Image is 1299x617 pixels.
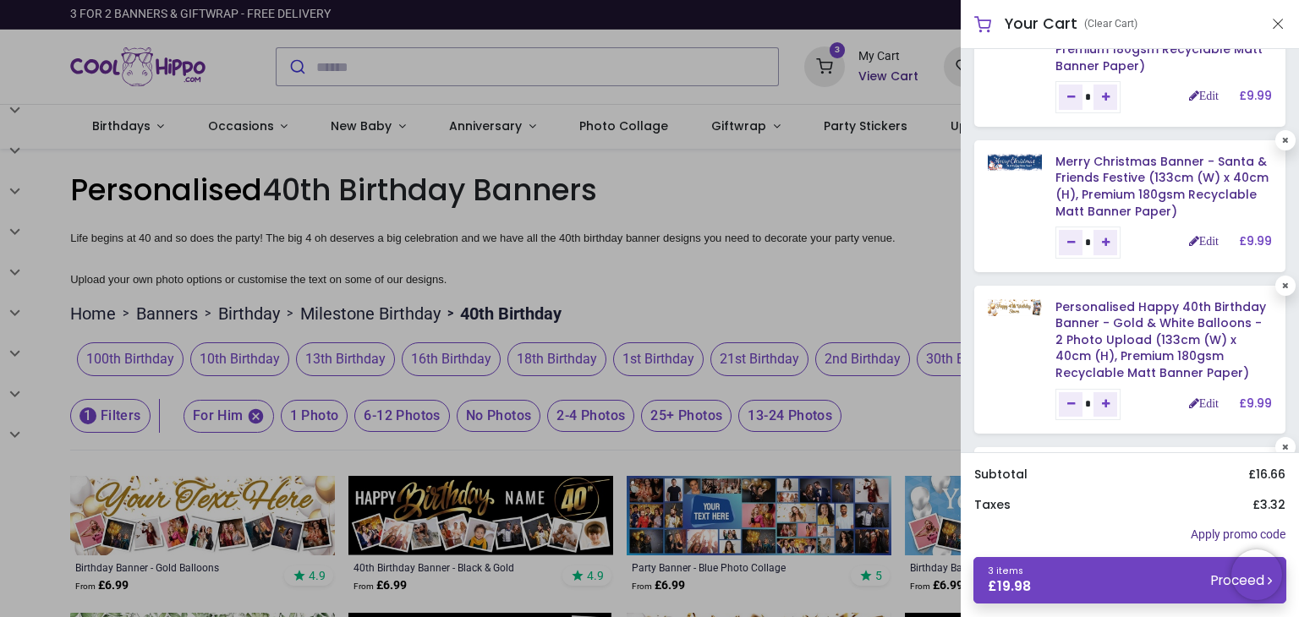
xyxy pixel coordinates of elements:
a: Edit [1189,90,1219,101]
h6: Subtotal [974,467,1028,483]
a: Edit [1189,397,1219,409]
span: 16.66 [1256,466,1285,483]
h6: £ [1239,88,1272,105]
h6: Taxes [974,497,1011,514]
a: Apply promo code [1191,527,1285,543]
span: £ [988,577,1031,596]
h5: Your Cart [1005,14,1077,35]
a: (Clear Cart) [1084,17,1137,31]
a: Remove one [1059,392,1082,418]
a: Remove one [1059,230,1082,255]
a: Add one [1093,85,1117,110]
span: 19.98 [997,577,1031,595]
h6: £ [1252,497,1285,514]
span: 3.32 [1260,496,1285,513]
a: Remove one [1059,85,1082,110]
span: 3 items [988,565,1023,577]
a: 3 items £19.98 Proceed [973,557,1286,603]
button: Close [1270,14,1285,35]
img: orzmxgAAAAZJREFUAwBoRMMiCtRU9wAAAABJRU5ErkJggg== [988,299,1042,315]
h6: £ [1239,396,1272,412]
a: Personalised Happy 40th Birthday Banner - Gold & White Balloons - 2 Photo Upload (133cm (W) x 40c... [1055,298,1266,381]
img: 8fzBDQAAAAZJREFUAwAcNVkyLaMTrwAAAABJRU5ErkJggg== [988,154,1042,170]
small: Proceed [1211,571,1272,589]
iframe: Brevo live chat [1231,549,1282,600]
span: 9.99 [1247,395,1272,412]
a: Merry Christmas Banner - Santa & Friends Festive (133cm (W) x 40cm (H), Premium 180gsm Recyclable... [1055,153,1269,220]
a: Edit [1189,235,1219,247]
span: 9.99 [1247,232,1272,249]
a: Add one [1093,230,1117,255]
h6: £ [1239,233,1272,250]
a: Add one [1093,392,1117,418]
span: 9.99 [1247,87,1272,104]
h6: £ [1248,467,1285,483]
